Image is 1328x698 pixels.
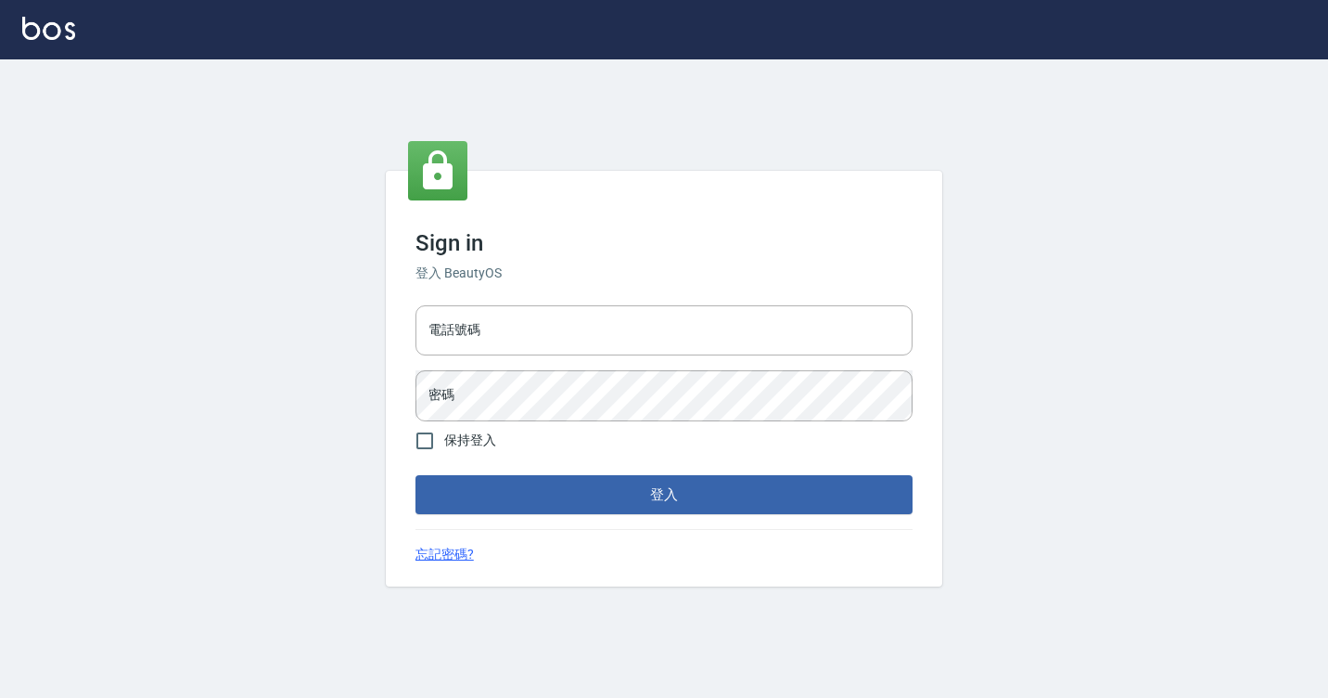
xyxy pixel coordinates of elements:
a: 忘記密碼? [415,545,474,564]
button: 登入 [415,475,913,514]
h6: 登入 BeautyOS [415,264,913,283]
span: 保持登入 [444,431,496,450]
h3: Sign in [415,230,913,256]
img: Logo [22,17,75,40]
